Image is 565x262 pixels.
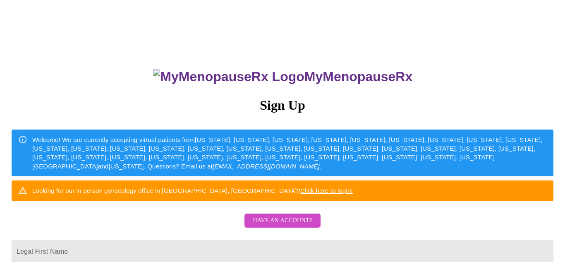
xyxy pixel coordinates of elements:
[244,214,320,228] button: Have an account?
[32,132,547,174] div: Welcome! We are currently accepting virtual patients from [US_STATE], [US_STATE], [US_STATE], [US...
[213,163,320,170] em: [EMAIL_ADDRESS][DOMAIN_NAME]
[242,223,322,230] a: Have an account?
[153,69,304,84] img: MyMenopauseRx Logo
[300,187,353,194] a: Click here to login!
[12,98,553,113] h3: Sign Up
[13,69,554,84] h3: MyMenopauseRx
[253,216,312,226] span: Have an account?
[32,183,353,198] div: Looking for our in person gynecology office in [GEOGRAPHIC_DATA], [GEOGRAPHIC_DATA]?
